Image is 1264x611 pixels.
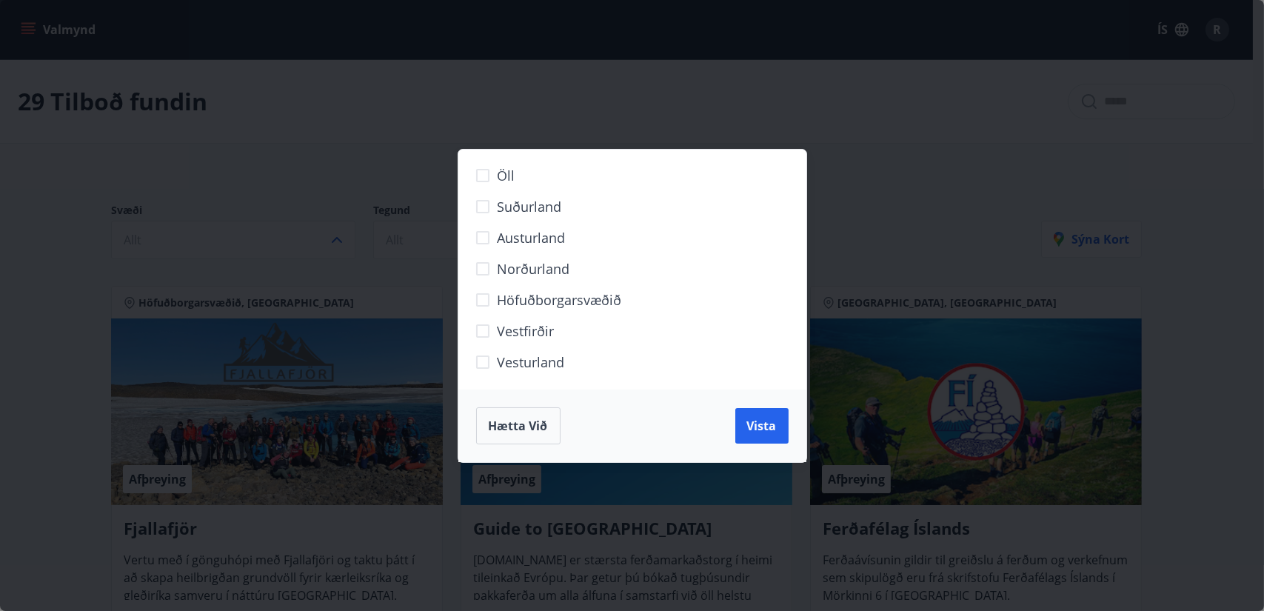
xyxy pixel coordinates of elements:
[747,418,777,434] span: Vista
[476,407,561,444] button: Hætta við
[735,408,789,444] button: Vista
[498,228,566,247] span: Austurland
[498,166,515,185] span: Öll
[498,290,622,310] span: Höfuðborgarsvæðið
[498,353,565,372] span: Vesturland
[498,259,570,278] span: Norðurland
[498,321,555,341] span: Vestfirðir
[489,418,548,434] span: Hætta við
[498,197,562,216] span: Suðurland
